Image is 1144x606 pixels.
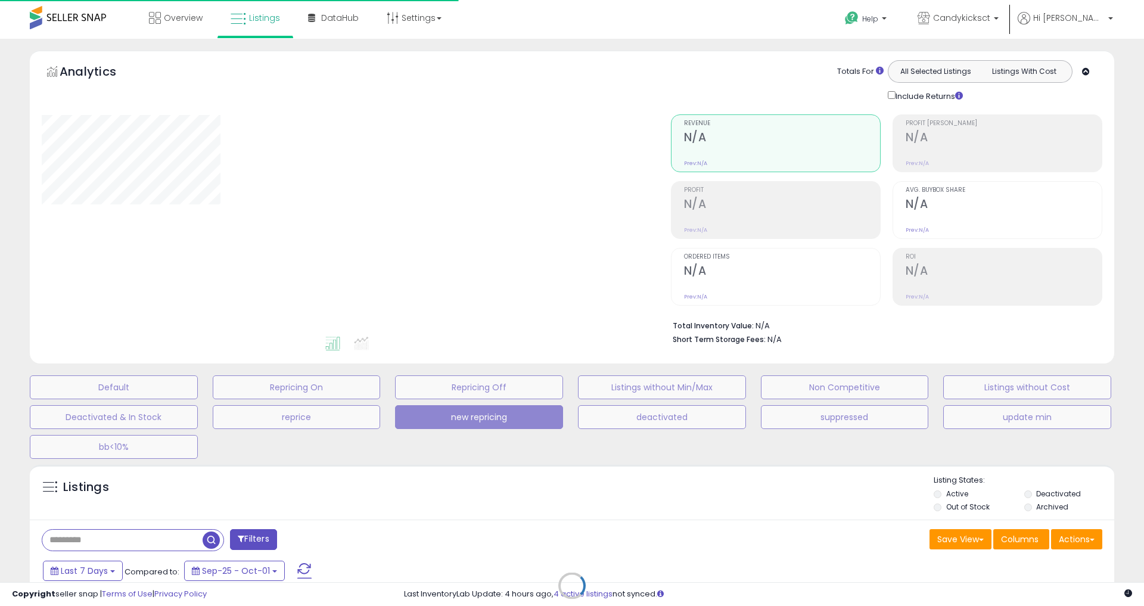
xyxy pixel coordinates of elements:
button: bb<10% [30,435,198,459]
button: update min [943,405,1111,429]
small: Prev: N/A [906,226,929,234]
button: Deactivated & In Stock [30,405,198,429]
button: Listings without Cost [943,375,1111,399]
i: Get Help [844,11,859,26]
button: new repricing [395,405,563,429]
div: Totals For [837,66,884,77]
h2: N/A [906,130,1102,147]
h2: N/A [684,130,880,147]
a: Help [835,2,899,39]
button: Default [30,375,198,399]
small: Prev: N/A [684,160,707,167]
span: Avg. Buybox Share [906,187,1102,194]
h2: N/A [684,264,880,280]
button: deactivated [578,405,746,429]
span: N/A [767,334,782,345]
button: Repricing On [213,375,381,399]
span: Hi [PERSON_NAME] [1033,12,1105,24]
span: Profit [PERSON_NAME] [906,120,1102,127]
li: N/A [673,318,1093,332]
h2: N/A [906,264,1102,280]
button: Listings without Min/Max [578,375,746,399]
small: Prev: N/A [906,293,929,300]
a: Hi [PERSON_NAME] [1018,12,1113,39]
h5: Analytics [60,63,139,83]
b: Total Inventory Value: [673,321,754,331]
span: Listings [249,12,280,24]
span: Revenue [684,120,880,127]
button: reprice [213,405,381,429]
span: Candykicksct [933,12,990,24]
small: Prev: N/A [906,160,929,167]
button: Repricing Off [395,375,563,399]
button: All Selected Listings [891,64,980,79]
h2: N/A [906,197,1102,213]
div: seller snap | | [12,589,207,600]
span: ROI [906,254,1102,260]
div: Include Returns [879,89,977,102]
button: suppressed [761,405,929,429]
button: Listings With Cost [980,64,1068,79]
h2: N/A [684,197,880,213]
button: Non Competitive [761,375,929,399]
small: Prev: N/A [684,293,707,300]
small: Prev: N/A [684,226,707,234]
strong: Copyright [12,588,55,599]
span: DataHub [321,12,359,24]
span: Profit [684,187,880,194]
span: Ordered Items [684,254,880,260]
span: Help [862,14,878,24]
b: Short Term Storage Fees: [673,334,766,344]
span: Overview [164,12,203,24]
